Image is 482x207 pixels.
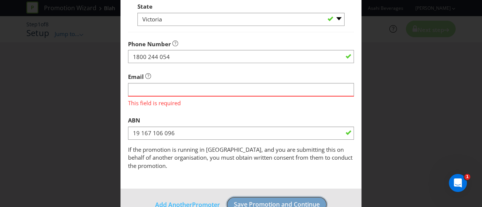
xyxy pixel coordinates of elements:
[128,40,171,48] span: Phone Number
[449,174,467,192] iframe: Intercom live chat
[464,174,470,180] span: 1
[128,73,144,80] span: Email
[128,50,354,63] input: e.g. 03 1234 9876
[137,3,153,10] span: State
[128,146,352,169] span: If the promotion is running in [GEOGRAPHIC_DATA], and you are submitting this on behalf of anothe...
[128,116,140,124] span: ABN
[128,97,354,107] span: This field is required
